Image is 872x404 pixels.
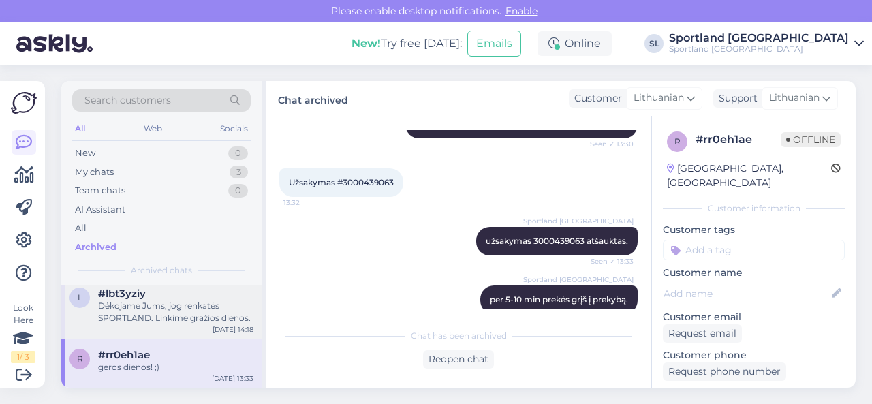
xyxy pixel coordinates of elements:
[228,146,248,160] div: 0
[72,120,88,138] div: All
[663,310,845,324] p: Customer email
[523,275,634,285] span: Sportland [GEOGRAPHIC_DATA]
[423,350,494,369] div: Reopen chat
[11,92,37,114] img: Askly Logo
[663,362,786,381] div: Request phone number
[131,264,192,277] span: Archived chats
[98,288,146,300] span: #lbt3yziy
[98,361,253,373] div: geros dienos! ;)
[664,286,829,301] input: Add name
[213,324,253,335] div: [DATE] 14:18
[11,302,35,363] div: Look Here
[77,354,83,364] span: r
[663,386,845,401] p: Visited pages
[490,294,628,305] span: per 5-10 min prekės grįš į prekybą.
[569,91,622,106] div: Customer
[98,349,150,361] span: #rr0eh1ae
[212,373,253,384] div: [DATE] 13:33
[663,324,742,343] div: Request email
[11,351,35,363] div: 1 / 3
[352,37,381,50] b: New!
[98,300,253,324] div: Dėkojame Jums, jog renkatės SPORTLAND. Linkime gražios dienos.
[75,166,114,179] div: My chats
[769,91,820,106] span: Lithuanian
[663,223,845,237] p: Customer tags
[84,93,171,108] span: Search customers
[75,221,87,235] div: All
[582,139,634,149] span: Seen ✓ 13:30
[634,91,684,106] span: Lithuanian
[663,240,845,260] input: Add a tag
[278,89,348,108] label: Chat archived
[75,146,95,160] div: New
[352,35,462,52] div: Try free [DATE]:
[75,240,116,254] div: Archived
[230,166,248,179] div: 3
[217,120,251,138] div: Socials
[228,184,248,198] div: 0
[538,31,612,56] div: Online
[283,198,334,208] span: 13:32
[696,131,781,148] div: # rr0eh1ae
[674,136,681,146] span: r
[644,34,664,53] div: SL
[713,91,758,106] div: Support
[486,236,628,246] span: užsakymas 3000439063 atšauktas.
[781,132,841,147] span: Offline
[78,292,82,302] span: l
[75,203,125,217] div: AI Assistant
[75,184,125,198] div: Team chats
[663,266,845,280] p: Customer name
[669,33,864,55] a: Sportland [GEOGRAPHIC_DATA]Sportland [GEOGRAPHIC_DATA]
[669,33,849,44] div: Sportland [GEOGRAPHIC_DATA]
[467,31,521,57] button: Emails
[582,256,634,266] span: Seen ✓ 13:33
[523,216,634,226] span: Sportland [GEOGRAPHIC_DATA]
[141,120,165,138] div: Web
[663,202,845,215] div: Customer information
[501,5,542,17] span: Enable
[411,330,507,342] span: Chat has been archived
[669,44,849,55] div: Sportland [GEOGRAPHIC_DATA]
[667,161,831,190] div: [GEOGRAPHIC_DATA], [GEOGRAPHIC_DATA]
[289,177,394,187] span: Užsakymas #3000439063
[663,348,845,362] p: Customer phone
